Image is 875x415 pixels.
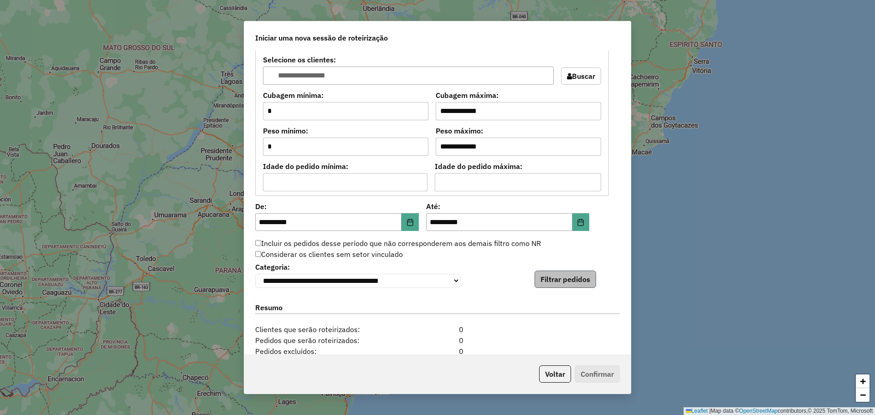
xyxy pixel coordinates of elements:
[860,375,866,387] span: +
[255,261,460,272] label: Categoria:
[709,408,710,414] span: |
[436,125,601,136] label: Peso máximo:
[561,67,601,85] button: Buscar
[263,161,427,172] label: Idade do pedido mínima:
[686,408,708,414] a: Leaflet
[255,240,261,246] input: Incluir os pedidos desse período que não corresponderem aos demais filtro como NR
[250,335,406,346] span: Pedidos que serão roteirizados:
[263,125,428,136] label: Peso mínimo:
[401,213,419,231] button: Choose Date
[255,32,388,43] span: Iniciar uma nova sessão de roteirização
[856,388,870,402] a: Zoom out
[856,374,870,388] a: Zoom in
[263,54,554,65] label: Selecione os clientes:
[255,249,403,260] label: Considerar os clientes sem setor vinculado
[435,161,602,172] label: Idade do pedido máxima:
[426,201,590,212] label: Até:
[255,238,541,249] label: Incluir os pedidos desse período que não corresponderem aos demais filtro como NR
[535,271,596,288] button: Filtrar pedidos
[250,324,406,335] span: Clientes que serão roteirizados:
[572,213,590,231] button: Choose Date
[255,302,620,314] label: Resumo
[684,407,875,415] div: Map data © contributors,© 2025 TomTom, Microsoft
[263,90,428,101] label: Cubagem mínima:
[739,408,778,414] a: OpenStreetMap
[255,201,419,212] label: De:
[436,90,601,101] label: Cubagem máxima:
[539,365,571,383] button: Voltar
[250,346,406,357] span: Pedidos excluídos:
[406,324,468,335] div: 0
[406,346,468,357] div: 0
[406,335,468,346] div: 0
[860,389,866,400] span: −
[255,251,261,257] input: Considerar os clientes sem setor vinculado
